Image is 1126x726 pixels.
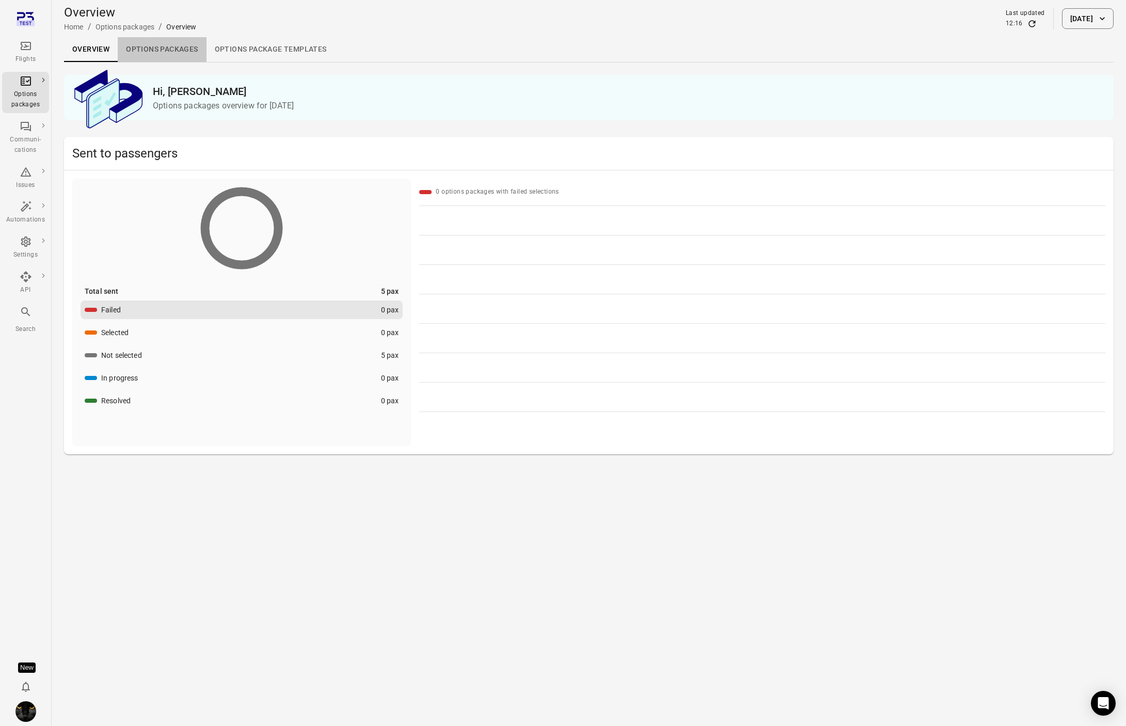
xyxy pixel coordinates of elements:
div: Resolved [101,396,131,406]
button: In progress0 pax [81,369,403,387]
li: / [158,21,162,33]
div: 0 pax [381,327,399,338]
h1: Overview [64,4,197,21]
div: Failed [101,305,121,315]
a: Automations [2,197,49,228]
a: API [2,267,49,298]
div: Tooltip anchor [18,662,36,673]
h2: Hi, [PERSON_NAME] [153,83,1105,100]
a: Options packages [2,72,49,113]
button: Refresh data [1027,19,1037,29]
div: Communi-cations [6,135,45,155]
div: Settings [6,250,45,260]
a: Options packages [96,23,154,31]
a: Home [64,23,84,31]
div: Automations [6,215,45,225]
div: Issues [6,180,45,191]
div: 0 options packages with failed selections [436,187,559,197]
button: Failed0 pax [81,301,403,319]
div: 12:16 [1006,19,1023,29]
button: [DATE] [1062,8,1114,29]
div: Overview [166,22,196,32]
div: Selected [101,327,129,338]
a: Options packages [118,37,206,62]
button: Selected0 pax [81,323,403,342]
p: Options packages overview for [DATE] [153,100,1105,112]
button: Notifications [15,676,36,697]
a: Issues [2,163,49,194]
div: 0 pax [381,373,399,383]
button: Not selected5 pax [81,346,403,365]
button: Iris [11,697,40,726]
li: / [88,21,91,33]
div: In progress [101,373,138,383]
h2: Sent to passengers [72,145,1105,162]
div: Total sent [85,286,119,296]
a: Overview [64,37,118,62]
div: Open Intercom Messenger [1091,691,1116,716]
div: 5 pax [381,350,399,360]
div: API [6,285,45,295]
div: 0 pax [381,396,399,406]
button: Search [2,303,49,337]
div: 0 pax [381,305,399,315]
a: Communi-cations [2,117,49,159]
div: Last updated [1006,8,1045,19]
button: Resolved0 pax [81,391,403,410]
div: 5 pax [381,286,399,296]
nav: Breadcrumbs [64,21,197,33]
a: Flights [2,37,49,68]
div: Options packages [6,89,45,110]
a: Settings [2,232,49,263]
a: Options package Templates [207,37,335,62]
div: Search [6,324,45,335]
div: Local navigation [64,37,1114,62]
div: Not selected [101,350,142,360]
img: images [15,701,36,722]
div: Flights [6,54,45,65]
